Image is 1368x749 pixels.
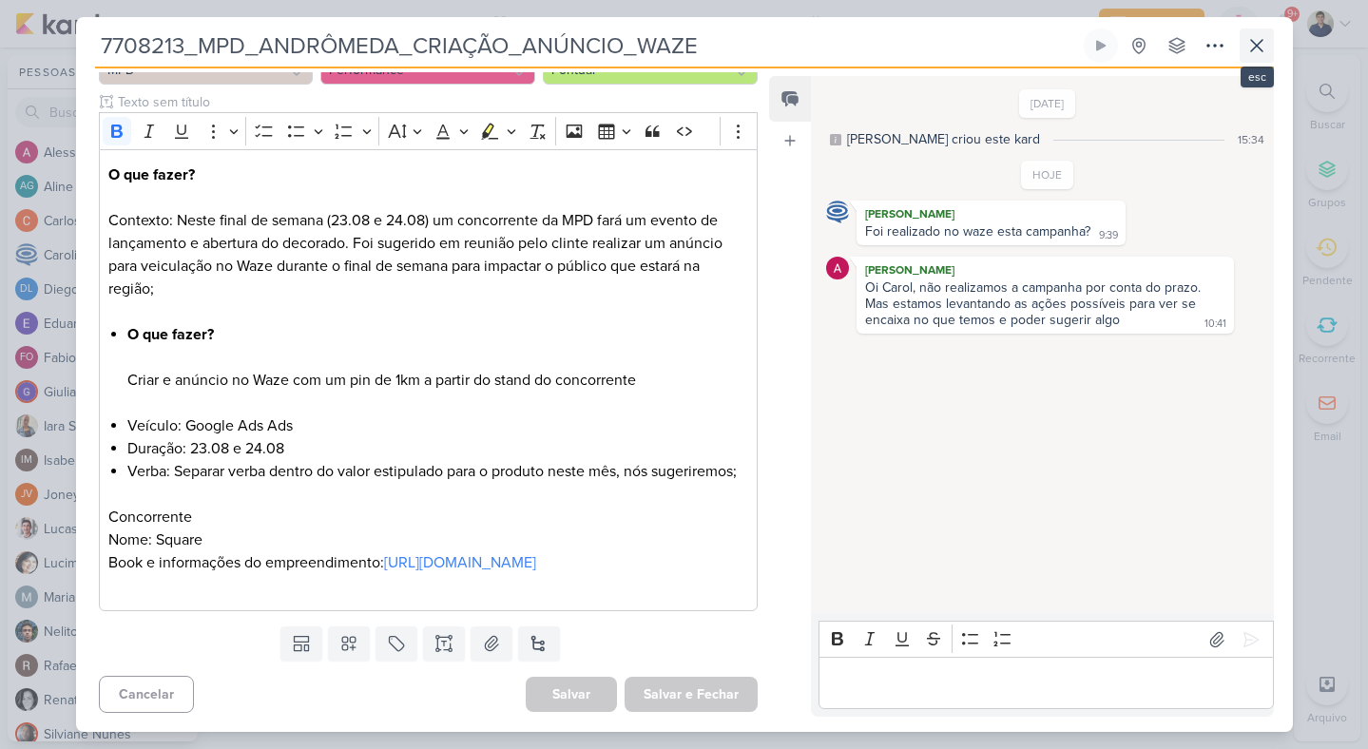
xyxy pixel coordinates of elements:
[865,279,1204,328] div: Oi Carol, não realizamos a campanha por conta do prazo. Mas estamos levantando as ações possíveis...
[108,483,747,551] p: Concorrente Nome: Square
[99,676,194,713] button: Cancelar
[865,223,1090,240] div: Foi realizado no waze esta campanha?
[819,657,1273,709] div: Editor editing area: main
[860,260,1229,279] div: [PERSON_NAME]
[127,460,747,483] li: Verba: Separar verba dentro do valor estipulado para o produto neste mês, nós sugeriremos;
[99,149,759,612] div: Editor editing area: main
[127,371,636,390] span: Criar e anúncio no Waze com um pin de 1km a partir do stand do concorrente
[95,29,1080,63] input: Kard Sem Título
[114,92,759,112] input: Texto sem título
[1238,131,1264,148] div: 15:34
[384,553,536,572] a: [URL][DOMAIN_NAME]
[1204,317,1226,332] div: 10:41
[108,163,747,300] p: Contexto: Neste final de semana (23.08 e 24.08) um concorrente da MPD fará um evento de lançament...
[847,129,1040,149] div: [PERSON_NAME] criou este kard
[826,257,849,279] img: Alessandra Gomes
[860,204,1122,223] div: [PERSON_NAME]
[826,201,849,223] img: Caroline Traven De Andrade
[127,414,747,437] li: Veículo: Google Ads Ads
[127,437,747,460] li: Duração: 23.08 e 24.08
[1093,38,1108,53] div: Ligar relógio
[127,325,214,344] strong: O que fazer?
[108,551,747,597] p: Book e informações do empreendimento:
[99,112,759,149] div: Editor toolbar
[1099,228,1118,243] div: 9:39
[108,165,195,184] strong: O que fazer?
[1241,67,1274,87] div: esc
[819,621,1273,658] div: Editor toolbar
